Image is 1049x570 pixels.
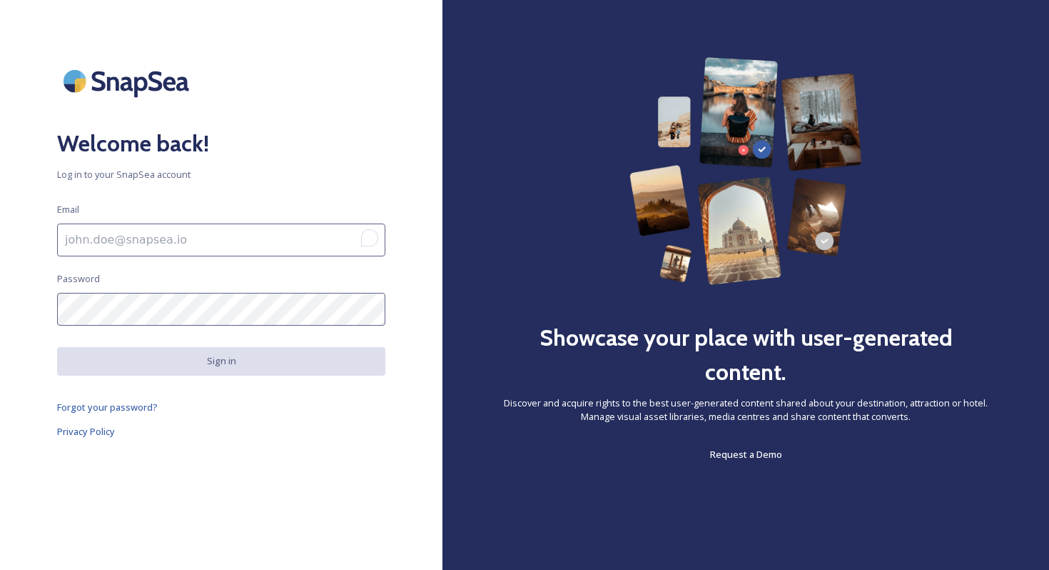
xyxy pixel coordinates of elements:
[710,448,782,461] span: Request a Demo
[57,401,158,414] span: Forgot your password?
[57,347,385,375] button: Sign in
[500,396,992,424] span: Discover and acquire rights to the best user-generated content shared about your destination, att...
[629,57,862,285] img: 63b42ca75bacad526042e722_Group%20154-p-800.png
[500,321,992,389] h2: Showcase your place with user-generated content.
[710,446,782,463] a: Request a Demo
[57,272,100,286] span: Password
[57,203,79,216] span: Email
[57,423,385,440] a: Privacy Policy
[57,168,385,181] span: Log in to your SnapSea account
[57,399,385,416] a: Forgot your password?
[57,224,385,256] input: To enrich screen reader interactions, please activate Accessibility in Grammarly extension settings
[57,126,385,161] h2: Welcome back!
[57,425,115,438] span: Privacy Policy
[57,57,200,105] img: SnapSea Logo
